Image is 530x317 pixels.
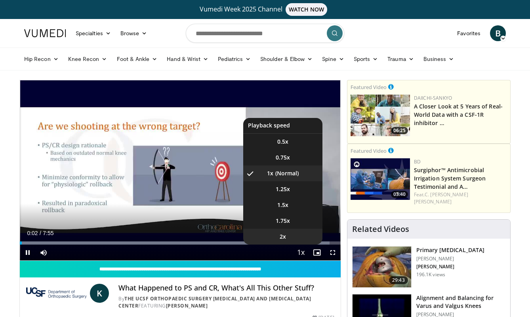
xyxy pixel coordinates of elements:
[276,217,290,225] span: 1.75x
[43,230,53,236] span: 7:55
[63,51,112,67] a: Knee Recon
[24,29,66,37] img: VuMedi Logo
[353,247,411,288] img: 297061_3.png.150x105_q85_crop-smart_upscale.jpg
[116,25,152,41] a: Browse
[20,80,341,261] video-js: Video Player
[118,295,311,309] a: The UCSF Orthopaedic Surgery [MEDICAL_DATA] and [MEDICAL_DATA] Center
[118,284,334,292] h4: What Happened to PS and CR, What's All This Other Stuff?
[351,158,410,200] a: 03:40
[25,3,505,16] a: Vumedi Week 2025 ChannelWATCH NOW
[20,241,341,245] div: Progress Bar
[414,95,452,101] a: Daiichi-Sankyo
[277,201,288,209] span: 1.5x
[349,51,383,67] a: Sports
[71,25,116,41] a: Specialties
[352,224,409,234] h4: Related Videos
[325,245,341,260] button: Fullscreen
[277,138,288,146] span: 0.5x
[118,295,334,309] div: By FEATURING
[351,84,387,91] small: Featured Video
[352,246,505,288] a: 29:43 Primary [MEDICAL_DATA] [PERSON_NAME] [PERSON_NAME] 196.1K views
[351,158,410,200] img: 70422da6-974a-44ac-bf9d-78c82a89d891.150x105_q85_crop-smart_upscale.jpg
[280,233,286,241] span: 2x
[20,245,36,260] button: Pause
[416,246,484,254] h3: Primary [MEDICAL_DATA]
[389,276,408,284] span: 29:43
[416,256,484,262] p: [PERSON_NAME]
[419,51,459,67] a: Business
[351,95,410,136] img: 93c22cae-14d1-47f0-9e4a-a244e824b022.png.150x105_q85_crop-smart_upscale.jpg
[36,245,51,260] button: Mute
[351,95,410,136] a: 06:25
[416,271,445,278] p: 196.1K views
[286,3,328,16] span: WATCH NOW
[90,284,109,303] a: K
[391,191,408,198] span: 03:40
[166,302,208,309] a: [PERSON_NAME]
[162,51,213,67] a: Hand & Wrist
[414,103,503,127] a: A Closer Look at 5 Years of Real-World Data with a CSF-1R inhibitor …
[293,245,309,260] button: Playback Rate
[383,51,419,67] a: Trauma
[317,51,349,67] a: Spine
[414,191,507,205] div: Feat.
[391,127,408,134] span: 06:25
[186,24,344,43] input: Search topics, interventions
[490,25,506,41] a: B
[26,284,87,303] img: The UCSF Orthopaedic Surgery Arthritis and Joint Replacement Center
[309,245,325,260] button: Enable picture-in-picture mode
[267,169,273,177] span: 1x
[255,51,317,67] a: Shoulder & Elbow
[414,158,421,165] a: BD
[213,51,255,67] a: Pediatrics
[414,166,486,190] a: Surgiphor™ Antimicrobial Irrigation System Surgeon Testimonial and A…
[40,230,41,236] span: /
[276,154,290,161] span: 0.75x
[112,51,162,67] a: Foot & Ankle
[452,25,485,41] a: Favorites
[276,185,290,193] span: 1.25x
[27,230,38,236] span: 0:02
[414,191,468,205] a: C. [PERSON_NAME] [PERSON_NAME]
[416,264,484,270] p: [PERSON_NAME]
[416,294,505,310] h3: Alignment and Balancing for Varus and Valgus Knees
[351,147,387,154] small: Featured Video
[19,51,63,67] a: Hip Recon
